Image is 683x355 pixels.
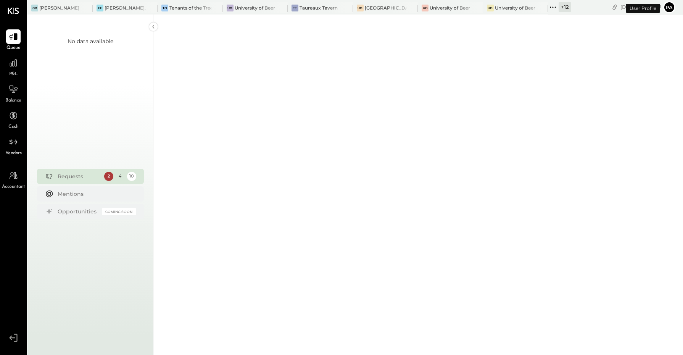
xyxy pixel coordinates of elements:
[559,2,571,12] div: + 12
[663,1,675,13] button: Pa
[161,5,168,11] div: To
[0,82,26,104] a: Balance
[58,208,98,215] div: Opportunities
[626,4,660,13] div: User Profile
[116,172,125,181] div: 4
[365,5,407,11] div: [GEOGRAPHIC_DATA][US_STATE]
[300,5,338,11] div: Taureaux Tavern
[620,3,661,11] div: [DATE]
[5,150,22,157] span: Vendors
[235,5,277,11] div: University of Beer Vacaville
[6,45,21,52] span: Queue
[422,5,428,11] div: Uo
[127,172,136,181] div: 10
[2,184,25,190] span: Accountant
[357,5,364,11] div: Uo
[102,208,136,215] div: Coming Soon
[31,5,38,11] div: GB
[5,97,21,104] span: Balance
[0,56,26,78] a: P&L
[68,37,113,45] div: No data available
[39,5,81,11] div: [PERSON_NAME] [GEOGRAPHIC_DATA]
[430,5,472,11] div: University of Beer Folsom
[9,71,18,78] span: P&L
[105,5,147,11] div: [PERSON_NAME], LLC
[58,173,100,180] div: Requests
[292,5,298,11] div: TT
[97,5,103,11] div: FF
[8,124,18,131] span: Cash
[58,190,132,198] div: Mentions
[611,3,619,11] div: copy link
[104,172,113,181] div: 2
[227,5,234,11] div: Uo
[495,5,537,11] div: University of Beer Roseville
[487,5,494,11] div: Uo
[0,135,26,157] a: Vendors
[0,108,26,131] a: Cash
[0,29,26,52] a: Queue
[169,5,211,11] div: Tenants of the Trees
[0,168,26,190] a: Accountant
